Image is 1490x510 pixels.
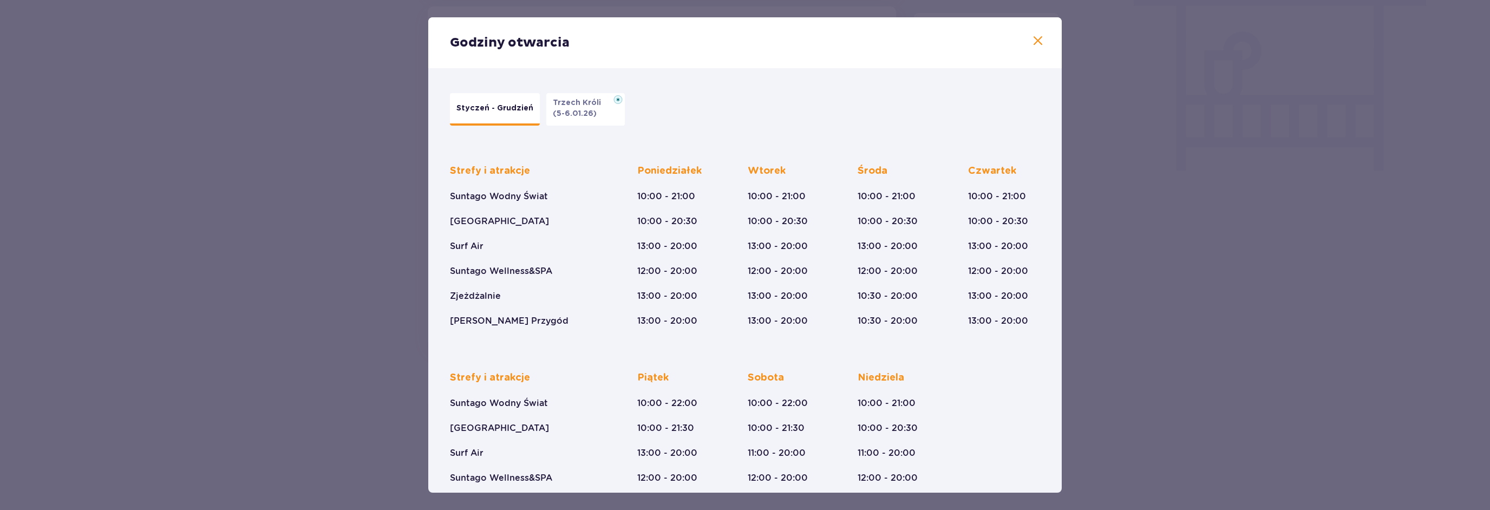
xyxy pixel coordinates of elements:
[450,290,501,302] p: Zjeżdżalnie
[450,35,570,51] p: Godziny otwarcia
[450,265,552,277] p: Suntago Wellness&SPA
[553,97,607,108] p: Trzech Króli
[456,103,533,114] p: Styczeń - Grudzień
[637,265,697,277] p: 12:00 - 20:00
[450,447,483,459] p: Surf Air
[748,191,806,202] p: 10:00 - 21:00
[637,447,697,459] p: 13:00 - 20:00
[450,397,548,409] p: Suntago Wodny Świat
[748,165,786,178] p: Wtorek
[748,472,808,484] p: 12:00 - 20:00
[637,165,702,178] p: Poniedziałek
[748,422,805,434] p: 10:00 - 21:30
[968,265,1028,277] p: 12:00 - 20:00
[450,93,540,126] button: Styczeń - Grudzień
[858,472,918,484] p: 12:00 - 20:00
[858,315,918,327] p: 10:30 - 20:00
[637,191,695,202] p: 10:00 - 21:00
[450,422,549,434] p: [GEOGRAPHIC_DATA]
[858,215,918,227] p: 10:00 - 20:30
[748,215,808,227] p: 10:00 - 20:30
[450,472,552,484] p: Suntago Wellness&SPA
[858,422,918,434] p: 10:00 - 20:30
[858,447,916,459] p: 11:00 - 20:00
[748,397,808,409] p: 10:00 - 22:00
[637,240,697,252] p: 13:00 - 20:00
[450,240,483,252] p: Surf Air
[748,447,806,459] p: 11:00 - 20:00
[450,215,549,227] p: [GEOGRAPHIC_DATA]
[748,371,784,384] p: Sobota
[450,371,530,384] p: Strefy i atrakcje
[637,397,697,409] p: 10:00 - 22:00
[748,290,808,302] p: 13:00 - 20:00
[968,191,1026,202] p: 10:00 - 21:00
[858,240,918,252] p: 13:00 - 20:00
[968,315,1028,327] p: 13:00 - 20:00
[748,240,808,252] p: 13:00 - 20:00
[553,108,597,119] p: (5-6.01.26)
[858,191,916,202] p: 10:00 - 21:00
[858,397,916,409] p: 10:00 - 21:00
[637,371,669,384] p: Piątek
[968,215,1028,227] p: 10:00 - 20:30
[637,472,697,484] p: 12:00 - 20:00
[450,191,548,202] p: Suntago Wodny Świat
[748,315,808,327] p: 13:00 - 20:00
[546,93,625,126] button: Trzech Króli(5-6.01.26)
[858,165,887,178] p: Środa
[858,371,904,384] p: Niedziela
[637,215,697,227] p: 10:00 - 20:30
[968,240,1028,252] p: 13:00 - 20:00
[637,315,697,327] p: 13:00 - 20:00
[968,290,1028,302] p: 13:00 - 20:00
[637,422,694,434] p: 10:00 - 21:30
[858,290,918,302] p: 10:30 - 20:00
[450,165,530,178] p: Strefy i atrakcje
[748,265,808,277] p: 12:00 - 20:00
[858,265,918,277] p: 12:00 - 20:00
[450,315,568,327] p: [PERSON_NAME] Przygód
[968,165,1016,178] p: Czwartek
[637,290,697,302] p: 13:00 - 20:00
